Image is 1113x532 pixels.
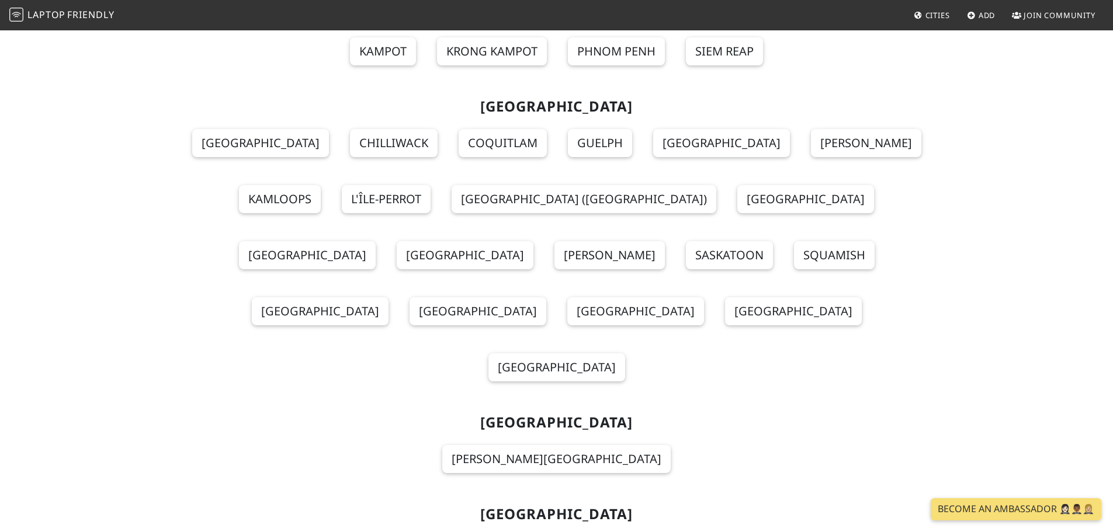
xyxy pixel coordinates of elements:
[925,10,950,20] span: Cities
[686,37,763,65] a: Siem Reap
[239,185,321,213] a: Kamloops
[653,129,790,157] a: [GEOGRAPHIC_DATA]
[437,37,547,65] a: Krong Kampot
[178,414,935,431] h2: [GEOGRAPHIC_DATA]
[350,129,438,157] a: Chilliwack
[725,297,862,325] a: [GEOGRAPHIC_DATA]
[442,445,671,473] a: [PERSON_NAME][GEOGRAPHIC_DATA]
[452,185,716,213] a: [GEOGRAPHIC_DATA] ([GEOGRAPHIC_DATA])
[239,241,376,269] a: [GEOGRAPHIC_DATA]
[1007,5,1100,26] a: Join Community
[568,129,632,157] a: Guelph
[686,241,773,269] a: Saskatoon
[27,8,65,21] span: Laptop
[737,185,874,213] a: [GEOGRAPHIC_DATA]
[342,185,431,213] a: L'Île-Perrot
[252,297,389,325] a: [GEOGRAPHIC_DATA]
[554,241,665,269] a: [PERSON_NAME]
[488,353,625,381] a: [GEOGRAPHIC_DATA]
[909,5,955,26] a: Cities
[794,241,875,269] a: Squamish
[192,129,329,157] a: [GEOGRAPHIC_DATA]
[962,5,1000,26] a: Add
[811,129,921,157] a: [PERSON_NAME]
[178,506,935,523] h2: [GEOGRAPHIC_DATA]
[9,8,23,22] img: LaptopFriendly
[459,129,547,157] a: Coquitlam
[567,297,704,325] a: [GEOGRAPHIC_DATA]
[9,5,115,26] a: LaptopFriendly LaptopFriendly
[67,8,114,21] span: Friendly
[397,241,533,269] a: [GEOGRAPHIC_DATA]
[1024,10,1095,20] span: Join Community
[979,10,996,20] span: Add
[350,37,416,65] a: Kampot
[178,98,935,115] h2: [GEOGRAPHIC_DATA]
[568,37,665,65] a: Phnom Penh
[410,297,546,325] a: [GEOGRAPHIC_DATA]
